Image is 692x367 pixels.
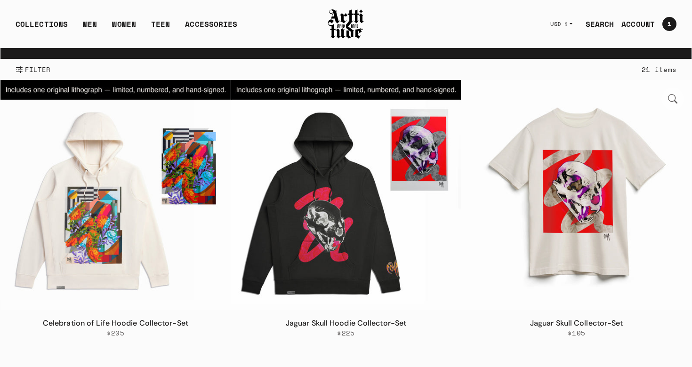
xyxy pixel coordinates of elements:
div: ACCESSORIES [185,18,237,37]
a: Celebration of Life Hoodie Collector-Set [43,318,188,328]
a: SEARCH [578,15,614,33]
a: WOMEN [112,18,136,37]
a: Open cart [655,13,676,35]
img: Celebration of Life Hoodie Collector-Set [0,80,231,310]
a: Jaguar Skull Collector-Set [530,318,623,328]
span: $225 [337,329,354,337]
span: 1 [668,21,671,27]
div: 21 items [642,64,676,75]
a: Jaguar Skull Collector-SetJaguar Skull Collector-Set [461,80,692,310]
span: $205 [107,329,124,337]
button: Show filters [16,59,51,80]
a: Jaguar Skull Hoodie Collector-SetJaguar Skull Hoodie Collector-Set [231,80,461,310]
span: $105 [568,329,585,337]
a: Jaguar Skull Hoodie Collector-Set [286,318,406,328]
span: USD $ [550,20,568,28]
ul: Main navigation [8,18,245,37]
a: ACCOUNT [614,15,655,33]
a: TEEN [151,18,170,37]
span: FILTER [23,65,51,74]
div: COLLECTIONS [16,18,68,37]
a: Celebration of Life Hoodie Collector-SetCelebration of Life Hoodie Collector-Set [0,80,231,310]
a: MEN [83,18,97,37]
img: Jaguar Skull Hoodie Collector-Set [231,80,461,310]
button: USD $ [545,14,578,34]
img: Arttitude [327,8,365,40]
